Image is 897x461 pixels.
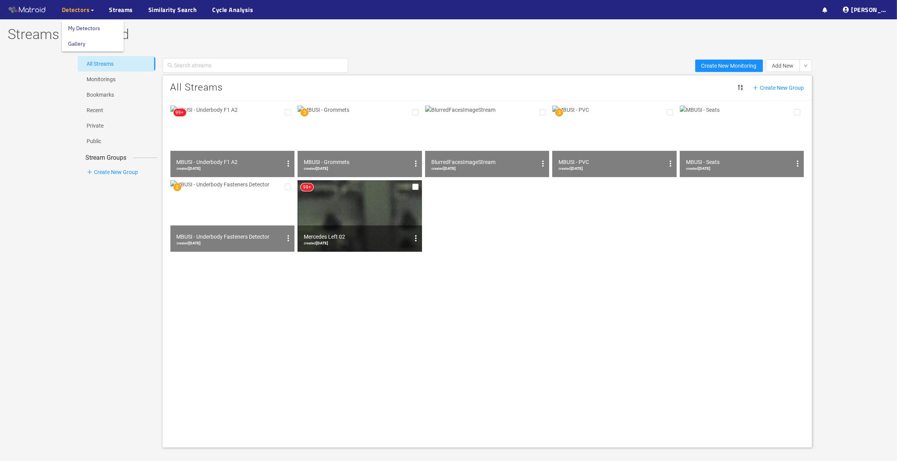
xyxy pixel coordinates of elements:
span: down [804,64,808,68]
img: MBUSI - Grommets [298,106,422,177]
div: Mercedes Left 02 [304,232,410,241]
b: [DATE] [444,166,456,171]
button: options [282,157,294,170]
button: options [410,232,422,244]
a: My Detectors [68,20,100,36]
button: down [800,60,812,72]
a: Bookmarks [87,92,114,98]
a: Cycle Analysis [213,5,254,14]
span: Create New Group [753,84,804,92]
a: Public [87,138,102,144]
span: 99+ [176,110,184,115]
span: created [177,166,201,171]
span: All Streams [170,82,223,93]
b: [DATE] [316,241,328,245]
button: Add New [766,60,800,72]
div: MBUSI - Underbody Fasteners Detector [177,232,283,241]
b: [DATE] [571,166,583,171]
a: Similarity Search [148,5,197,14]
img: Mercedes Left 02 [298,180,422,252]
div: MBUSI - Underbody F1 A2 [177,157,283,167]
a: Streams [109,5,133,14]
div: MBUSI - Grommets [304,157,410,167]
li: Create New Group [78,164,155,180]
button: options [410,157,422,170]
span: created [304,241,328,245]
span: Create New Monitoring [701,61,757,70]
img: BlurredFacesImageStream [425,106,550,177]
a: Gallery [68,36,85,51]
button: options [664,157,677,170]
span: plus [753,85,758,90]
span: created [686,166,710,171]
img: MBUSI - Seats [680,106,804,177]
span: created [304,166,328,171]
b: [DATE] [189,241,201,245]
img: MBUSI - Underbody F1 A2 [170,106,295,177]
img: MBUSI - PVC [552,106,677,177]
span: plus [87,169,92,175]
button: options [282,232,294,244]
b: [DATE] [316,166,328,171]
span: Detectors [62,5,90,14]
span: Add New [772,61,794,70]
b: [DATE] [698,166,710,171]
div: MBUSI - Seats [686,157,792,167]
a: Monitorings [87,76,116,82]
span: created [177,241,201,245]
button: options [791,157,804,170]
span: created [431,166,456,171]
input: Search streams [174,60,344,71]
button: options [537,157,549,170]
span: 99+ [303,184,311,190]
a: Recent [87,107,104,113]
img: Matroid logo [8,4,46,16]
img: MBUSI - Underbody Fasteners Detector [170,180,295,252]
span: Stream Groups [80,153,133,162]
a: Private [87,123,104,129]
button: Create New Monitoring [695,60,763,72]
span: created [558,166,583,171]
b: [DATE] [189,166,201,171]
a: All Streams [87,61,114,67]
span: search [167,63,173,68]
div: BlurredFacesImageStream [431,157,537,167]
div: MBUSI - PVC [558,157,664,167]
